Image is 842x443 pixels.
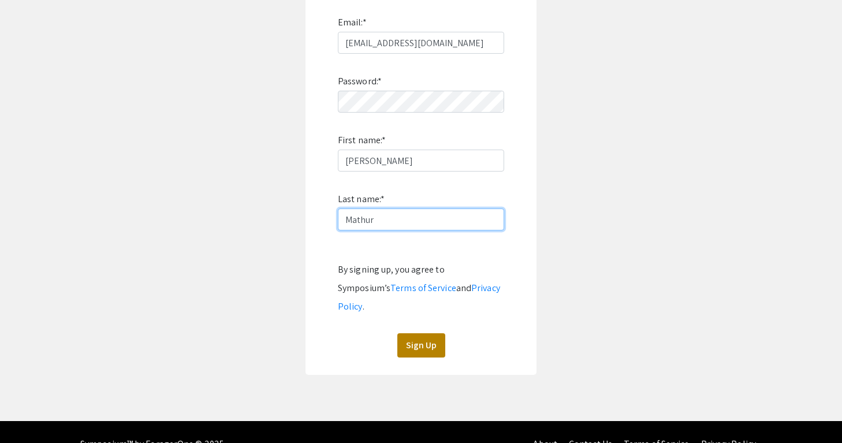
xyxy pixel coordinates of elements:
label: First name: [338,131,386,150]
div: By signing up, you agree to Symposium’s and . [338,260,504,316]
a: Privacy Policy [338,282,500,312]
iframe: Chat [9,391,49,434]
label: Email: [338,13,367,32]
button: Sign Up [397,333,445,358]
a: Terms of Service [390,282,456,294]
label: Password: [338,72,382,91]
label: Last name: [338,190,385,209]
